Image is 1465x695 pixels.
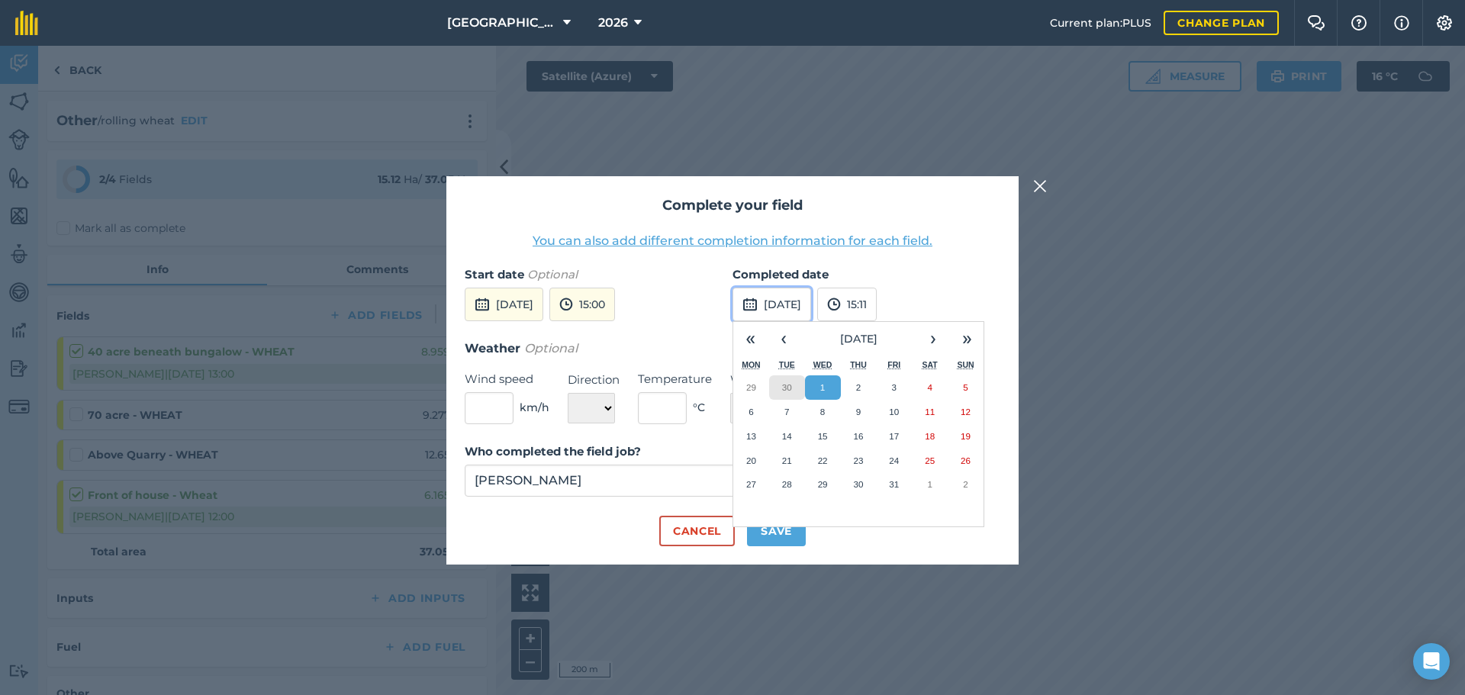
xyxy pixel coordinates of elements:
[800,322,916,356] button: [DATE]
[733,472,769,497] button: 27 October 2025
[693,399,705,416] span: ° C
[733,449,769,473] button: 20 October 2025
[818,479,828,489] abbr: 29 October 2025
[912,472,948,497] button: 1 November 2025
[912,375,948,400] button: 4 October 2025
[840,332,877,346] span: [DATE]
[742,360,761,369] abbr: Monday
[1164,11,1279,35] a: Change plan
[1050,14,1151,31] span: Current plan : PLUS
[638,370,712,388] label: Temperature
[948,472,984,497] button: 2 November 2025
[887,360,900,369] abbr: Friday
[912,424,948,449] button: 18 October 2025
[465,339,1000,359] h3: Weather
[818,455,828,465] abbr: 22 October 2025
[889,407,899,417] abbr: 10 October 2025
[813,360,832,369] abbr: Wednesday
[856,407,861,417] abbr: 9 October 2025
[853,455,863,465] abbr: 23 October 2025
[465,444,641,459] strong: Who completed the field job?
[549,288,615,321] button: 15:00
[820,382,825,392] abbr: 1 October 2025
[818,431,828,441] abbr: 15 October 2025
[465,195,1000,217] h2: Complete your field
[853,479,863,489] abbr: 30 October 2025
[876,449,912,473] button: 24 October 2025
[742,295,758,314] img: svg+xml;base64,PD94bWwgdmVyc2lvbj0iMS4wIiBlbmNvZGluZz0idXRmLTgiPz4KPCEtLSBHZW5lcmF0b3I6IEFkb2JlIE...
[730,371,806,389] label: Weather
[963,382,968,392] abbr: 5 October 2025
[779,360,795,369] abbr: Tuesday
[876,375,912,400] button: 3 October 2025
[769,400,805,424] button: 7 October 2025
[769,472,805,497] button: 28 October 2025
[732,267,829,282] strong: Completed date
[876,400,912,424] button: 10 October 2025
[805,424,841,449] button: 15 October 2025
[948,449,984,473] button: 26 October 2025
[948,375,984,400] button: 5 October 2025
[767,322,800,356] button: ‹
[1350,15,1368,31] img: A question mark icon
[749,407,753,417] abbr: 6 October 2025
[784,407,789,417] abbr: 7 October 2025
[841,472,877,497] button: 30 October 2025
[927,479,932,489] abbr: 1 November 2025
[889,431,899,441] abbr: 17 October 2025
[820,407,825,417] abbr: 8 October 2025
[876,472,912,497] button: 31 October 2025
[912,400,948,424] button: 11 October 2025
[747,516,806,546] button: Save
[15,11,38,35] img: fieldmargin Logo
[957,360,974,369] abbr: Sunday
[963,479,968,489] abbr: 2 November 2025
[948,400,984,424] button: 12 October 2025
[916,322,950,356] button: ›
[782,431,792,441] abbr: 14 October 2025
[598,14,628,32] span: 2026
[782,382,792,392] abbr: 30 September 2025
[856,382,861,392] abbr: 2 October 2025
[733,375,769,400] button: 29 September 2025
[925,407,935,417] abbr: 11 October 2025
[948,424,984,449] button: 19 October 2025
[733,424,769,449] button: 13 October 2025
[805,400,841,424] button: 8 October 2025
[524,341,578,356] em: Optional
[782,455,792,465] abbr: 21 October 2025
[447,14,557,32] span: [GEOGRAPHIC_DATA]
[732,288,811,321] button: [DATE]
[746,382,756,392] abbr: 29 September 2025
[533,232,932,250] button: You can also add different completion information for each field.
[1394,14,1409,32] img: svg+xml;base64,PHN2ZyB4bWxucz0iaHR0cDovL3d3dy53My5vcmcvMjAwMC9zdmciIHdpZHRoPSIxNyIgaGVpZ2h0PSIxNy...
[520,399,549,416] span: km/h
[559,295,573,314] img: svg+xml;base64,PD94bWwgdmVyc2lvbj0iMS4wIiBlbmNvZGluZz0idXRmLTgiPz4KPCEtLSBHZW5lcmF0b3I6IEFkb2JlIE...
[961,407,971,417] abbr: 12 October 2025
[912,449,948,473] button: 25 October 2025
[746,431,756,441] abbr: 13 October 2025
[841,375,877,400] button: 2 October 2025
[817,288,877,321] button: 15:11
[841,400,877,424] button: 9 October 2025
[659,516,735,546] button: Cancel
[841,424,877,449] button: 16 October 2025
[853,431,863,441] abbr: 16 October 2025
[927,382,932,392] abbr: 4 October 2025
[465,267,524,282] strong: Start date
[805,375,841,400] button: 1 October 2025
[568,371,620,389] label: Direction
[475,295,490,314] img: svg+xml;base64,PD94bWwgdmVyc2lvbj0iMS4wIiBlbmNvZGluZz0idXRmLTgiPz4KPCEtLSBHZW5lcmF0b3I6IEFkb2JlIE...
[841,449,877,473] button: 23 October 2025
[805,472,841,497] button: 29 October 2025
[961,431,971,441] abbr: 19 October 2025
[925,431,935,441] abbr: 18 October 2025
[1413,643,1450,680] div: Open Intercom Messenger
[733,322,767,356] button: «
[961,455,971,465] abbr: 26 October 2025
[746,479,756,489] abbr: 27 October 2025
[876,424,912,449] button: 17 October 2025
[527,267,578,282] em: Optional
[805,449,841,473] button: 22 October 2025
[922,360,938,369] abbr: Saturday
